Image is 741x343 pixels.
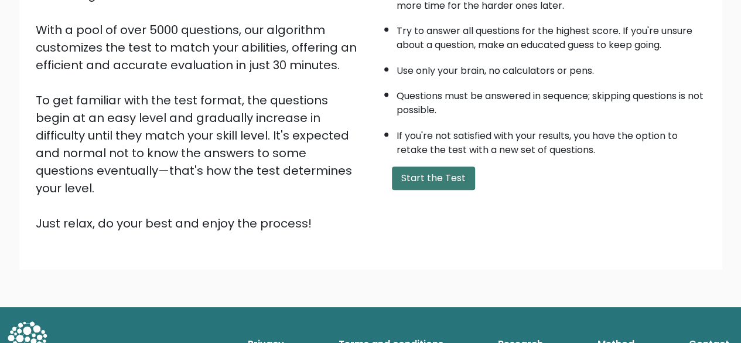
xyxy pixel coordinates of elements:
[397,123,706,157] li: If you're not satisfied with your results, you have the option to retake the test with a new set ...
[392,167,475,190] button: Start the Test
[397,18,706,52] li: Try to answer all questions for the highest score. If you're unsure about a question, make an edu...
[397,58,706,78] li: Use only your brain, no calculators or pens.
[397,83,706,117] li: Questions must be answered in sequence; skipping questions is not possible.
